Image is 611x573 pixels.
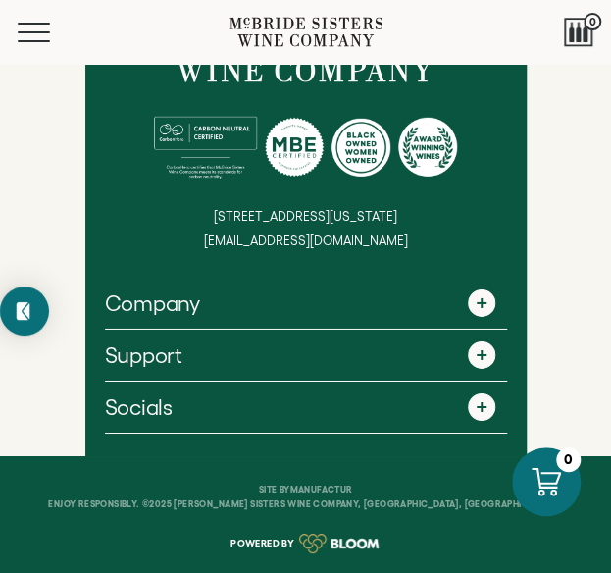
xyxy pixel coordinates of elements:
a: Manufactur [289,485,352,495]
button: Mobile Menu Trigger [18,23,88,42]
span: Powered by [230,539,294,548]
span: Site By [39,486,572,495]
small: [STREET_ADDRESS][US_STATE] [214,209,397,224]
a: Socials [105,382,507,433]
a: Company [105,278,507,329]
div: 0 [556,447,581,472]
a: Support [105,330,507,381]
span: Enjoy Responsibly. ©2025 [PERSON_NAME] Sisters Wine Company, [GEOGRAPHIC_DATA], [GEOGRAPHIC_DATA]. [48,499,562,509]
span: 0 [584,13,601,30]
small: [EMAIL_ADDRESS][DOMAIN_NAME] [204,234,408,248]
